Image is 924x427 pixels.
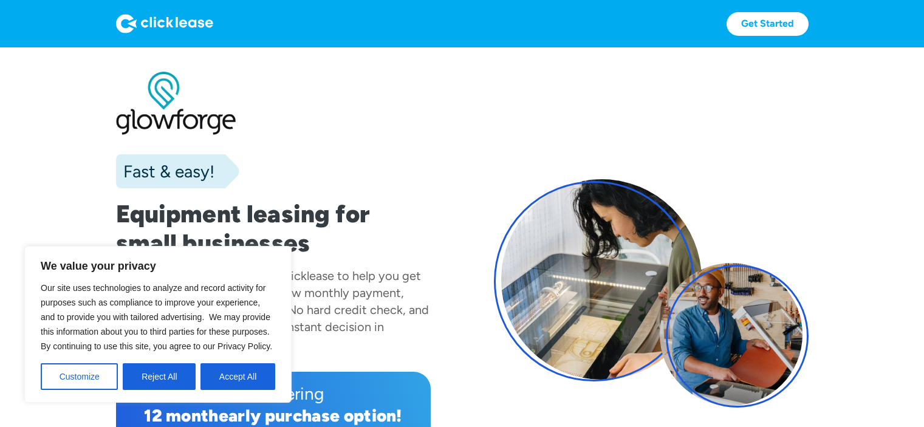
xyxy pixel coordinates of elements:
[116,159,214,183] div: Fast & easy!
[123,363,196,390] button: Reject All
[41,363,118,390] button: Customize
[200,363,275,390] button: Accept All
[116,199,431,258] h1: Equipment leasing for small businesses
[116,14,213,33] img: Logo
[24,246,292,403] div: We value your privacy
[41,283,272,351] span: Our site uses technologies to analyze and record activity for purposes such as compliance to impr...
[219,405,402,426] div: early purchase option!
[727,12,809,36] a: Get Started
[144,405,219,426] div: 12 month
[41,259,275,273] p: We value your privacy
